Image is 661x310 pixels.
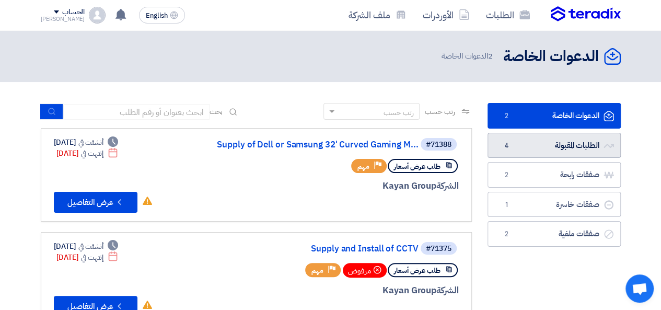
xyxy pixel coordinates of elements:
[146,12,168,19] span: English
[56,148,119,159] div: [DATE]
[311,266,323,275] span: مهم
[488,50,493,62] span: 2
[501,111,513,121] span: 2
[210,140,419,150] a: Supply of Dell or Samsung 32' Curved Gaming M...
[551,6,621,22] img: Teradix logo
[501,229,513,239] span: 2
[357,162,369,171] span: مهم
[501,170,513,180] span: 2
[89,7,106,24] img: profile_test.png
[436,179,459,192] span: الشركة
[488,103,621,129] a: الدعوات الخاصة2
[56,252,119,263] div: [DATE]
[503,47,599,67] h2: الدعوات الخاصة
[81,148,103,159] span: إنتهت في
[343,263,387,278] div: مرفوض
[41,16,85,22] div: [PERSON_NAME]
[54,137,119,148] div: [DATE]
[54,192,137,213] button: عرض التفاصيل
[436,284,459,297] span: الشركة
[501,200,513,210] span: 1
[394,162,440,171] span: طلب عرض أسعار
[442,50,495,62] span: الدعوات الخاصة
[478,3,538,27] a: الطلبات
[139,7,185,24] button: English
[207,179,459,193] div: Kayan Group
[625,274,654,303] div: Open chat
[63,104,210,120] input: ابحث بعنوان أو رقم الطلب
[488,133,621,158] a: الطلبات المقبولة4
[501,141,513,151] span: 4
[62,8,85,17] div: الحساب
[488,162,621,188] a: صفقات رابحة2
[488,192,621,217] a: صفقات خاسرة1
[340,3,414,27] a: ملف الشركة
[426,141,451,148] div: #71388
[488,221,621,247] a: صفقات ملغية2
[210,244,419,254] a: Supply and Install of CCTV
[384,107,414,118] div: رتب حسب
[54,241,119,252] div: [DATE]
[207,284,459,297] div: Kayan Group
[78,241,103,252] span: أنشئت في
[426,245,451,252] div: #71375
[425,106,455,117] span: رتب حسب
[394,266,440,275] span: طلب عرض أسعار
[81,252,103,263] span: إنتهت في
[210,106,223,117] span: بحث
[414,3,478,27] a: الأوردرات
[78,137,103,148] span: أنشئت في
